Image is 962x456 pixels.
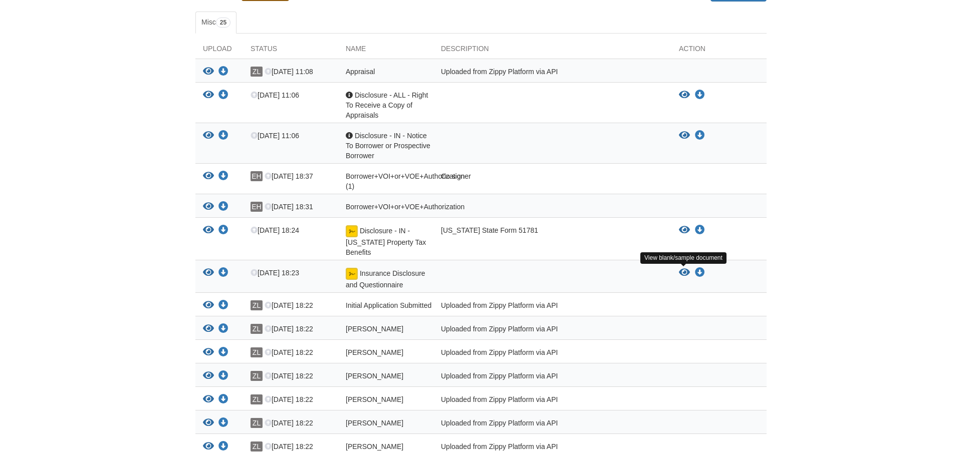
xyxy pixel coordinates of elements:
span: Disclosure - IN - [US_STATE] Property Tax Benefits [346,227,426,256]
button: View Esteban_Hernandez_privacy_notice [203,324,214,334]
button: View Borrower+VOI+or+VOE+Authorization (1) [203,171,214,182]
button: View Disclosure - IN - Indiana Property Tax Benefits [203,225,214,236]
img: Document fully signed [346,268,358,280]
a: Download Esteban_Hernandez_true_and_correct_consent [218,372,228,380]
span: ZL [251,324,263,334]
span: Insurance Disclosure and Questionnaire [346,269,425,289]
span: ZL [251,300,263,310]
span: [DATE] 11:06 [251,132,299,140]
span: [DATE] 18:22 [265,442,313,450]
button: View Disclosure - IN - Notice To Borrower or Prospective Borrower [203,131,214,141]
span: [DATE] 18:22 [265,372,313,380]
div: [US_STATE] State Form 51781 [433,225,671,257]
button: View Esteban_Hernandez_sms_consent [203,418,214,428]
div: Uploaded from Zippy Platform via API [433,418,671,431]
span: ZL [251,347,263,357]
button: View Disclosure - IN - Indiana Property Tax Benefits [679,225,690,235]
a: Download Appraisal [218,68,228,76]
button: View Borrower+VOI+or+VOE+Authorization [203,202,214,212]
div: Co signer [433,171,671,191]
div: Description [433,44,671,59]
span: Disclosure - ALL - Right To Receive a Copy of Appraisals [346,91,428,119]
button: View Insurance Disclosure and Questionnaire [679,268,690,278]
div: Status [243,44,338,59]
span: [PERSON_NAME] [346,442,403,450]
span: [PERSON_NAME] [346,395,403,403]
span: [DATE] 18:37 [265,172,313,180]
div: Upload [195,44,243,59]
div: Uploaded from Zippy Platform via API [433,67,671,80]
span: Appraisal [346,68,375,76]
span: [DATE] 18:22 [265,325,313,333]
div: Uploaded from Zippy Platform via API [433,324,671,337]
span: [DATE] 18:31 [265,203,313,211]
div: Name [338,44,433,59]
a: Download Brenda_Roman_terms_of_use [218,443,228,451]
button: View Esteban_Hernandez_true_and_correct_consent [203,371,214,381]
a: Download Insurance Disclosure and Questionnaire [695,269,705,277]
span: [DATE] 18:22 [265,348,313,356]
a: Download Brenda_Roman_esign_consent [218,349,228,357]
span: Borrower+VOI+or+VOE+Authorization (1) [346,172,464,190]
button: View Brenda_Roman_esign_consent [203,347,214,358]
div: Uploaded from Zippy Platform via API [433,371,671,384]
span: Disclosure - IN - Notice To Borrower or Prospective Borrower [346,132,430,160]
img: Document fully signed [346,225,358,237]
span: [PERSON_NAME] [346,372,403,380]
button: View Disclosure - ALL - Right To Receive a Copy of Appraisals [203,90,214,101]
span: [DATE] 18:23 [251,269,299,277]
span: ZL [251,371,263,381]
span: ZL [251,418,263,428]
button: View Initial Application Submitted [203,300,214,311]
span: ZL [251,67,263,77]
a: Download Esteban_Hernandez_privacy_notice [218,325,228,333]
span: [PERSON_NAME] [346,348,403,356]
a: Download Esteban_Hernandez_sms_consent [218,419,228,427]
span: [DATE] 18:24 [251,226,299,234]
a: Download Disclosure - IN - Indiana Property Tax Benefits [218,227,228,235]
span: ZL [251,394,263,404]
a: Download Insurance Disclosure and Questionnaire [218,269,228,277]
a: Download Initial Application Submitted [218,302,228,310]
div: Uploaded from Zippy Platform via API [433,300,671,313]
a: Download Borrower+VOI+or+VOE+Authorization (1) [218,173,228,181]
span: Initial Application Submitted [346,301,431,309]
button: View Disclosure - ALL - Right To Receive a Copy of Appraisals [679,90,690,100]
a: Download Disclosure - ALL - Right To Receive a Copy of Appraisals [218,92,228,100]
button: View Disclosure - IN - Notice To Borrower or Prospective Borrower [679,131,690,141]
span: [DATE] 18:22 [265,419,313,427]
button: View Insurance Disclosure and Questionnaire [203,268,214,278]
span: EH [251,202,263,212]
span: [DATE] 11:06 [251,91,299,99]
button: View Brenda_Roman_terms_of_use [203,441,214,452]
span: ZL [251,441,263,451]
span: [DATE] 18:22 [265,395,313,403]
a: Download Brenda_Roman_true_and_correct_consent [218,396,228,404]
div: Action [671,44,767,59]
a: Misc [195,12,236,34]
span: [PERSON_NAME] [346,325,403,333]
div: Uploaded from Zippy Platform via API [433,441,671,454]
div: Uploaded from Zippy Platform via API [433,347,671,360]
span: EH [251,171,263,181]
div: Uploaded from Zippy Platform via API [433,394,671,407]
span: [DATE] 18:22 [265,301,313,309]
button: View Appraisal [203,67,214,77]
a: Download Disclosure - IN - Notice To Borrower or Prospective Borrower [218,132,228,140]
div: View blank/sample document [640,252,727,264]
span: Borrower+VOI+or+VOE+Authorization [346,203,464,211]
a: Download Disclosure - ALL - Right To Receive a Copy of Appraisals [695,91,705,99]
span: [DATE] 11:08 [265,68,313,76]
span: 25 [216,18,230,28]
a: Download Disclosure - IN - Notice To Borrower or Prospective Borrower [695,132,705,140]
a: Download Disclosure - IN - Indiana Property Tax Benefits [695,226,705,234]
a: Download Borrower+VOI+or+VOE+Authorization [218,203,228,211]
span: [PERSON_NAME] [346,419,403,427]
button: View Brenda_Roman_true_and_correct_consent [203,394,214,405]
